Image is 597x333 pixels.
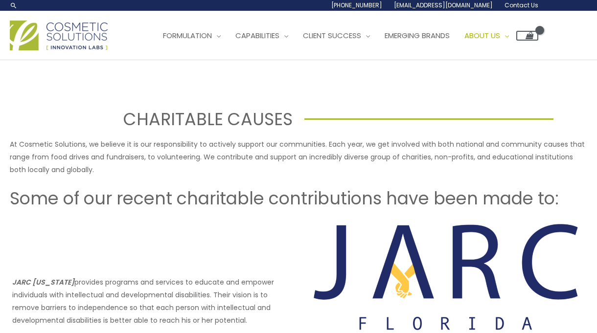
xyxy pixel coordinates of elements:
img: Cosmetic Solutions Logo [10,21,108,50]
a: About Us [457,21,516,50]
span: About Us [464,30,500,41]
a: Capabilities [228,21,296,50]
p: provides programs and services to educate and empower individuals with intellectual and developme... [12,276,293,327]
a: Search icon link [10,1,18,9]
span: Client Success [303,30,361,41]
h1: CHARITABLE CAUSES [44,107,293,131]
span: Formulation [163,30,212,41]
a: View Shopping Cart, empty [516,31,538,41]
a: Formulation [156,21,228,50]
span: [PHONE_NUMBER] [331,1,382,9]
nav: Site Navigation [148,21,538,50]
span: [EMAIL_ADDRESS][DOMAIN_NAME] [394,1,493,9]
h2: Some of our recent charitable contributions have been made to: [10,187,587,210]
p: At Cosmetic Solutions, we believe it is our responsibility to actively support our communities. E... [10,138,587,176]
strong: JARC [US_STATE] [12,277,74,287]
span: Capabilities [235,30,279,41]
a: Client Success [296,21,377,50]
a: Emerging Brands [377,21,457,50]
span: Contact Us [505,1,538,9]
span: Emerging Brands [385,30,450,41]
